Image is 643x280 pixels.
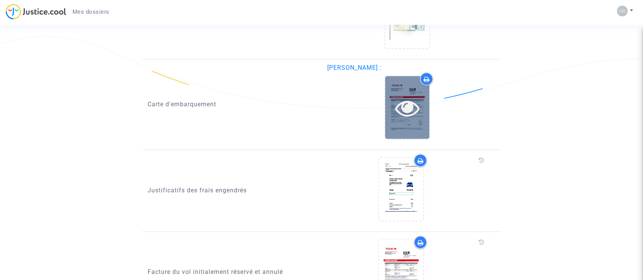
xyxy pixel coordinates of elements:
span: [PERSON_NAME] : [327,64,382,71]
span: Mes dossiers [72,8,109,15]
img: jc-logo.svg [6,4,66,19]
p: Carte d'embarquement [148,99,316,109]
img: 5de3963e9a4efd5b5dab45ccb6ab7497 [617,6,628,16]
p: Facture du vol initialement réservé et annulé [148,267,316,277]
p: Justificatifs des frais engendrés [148,186,316,195]
a: Mes dossiers [66,6,116,18]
